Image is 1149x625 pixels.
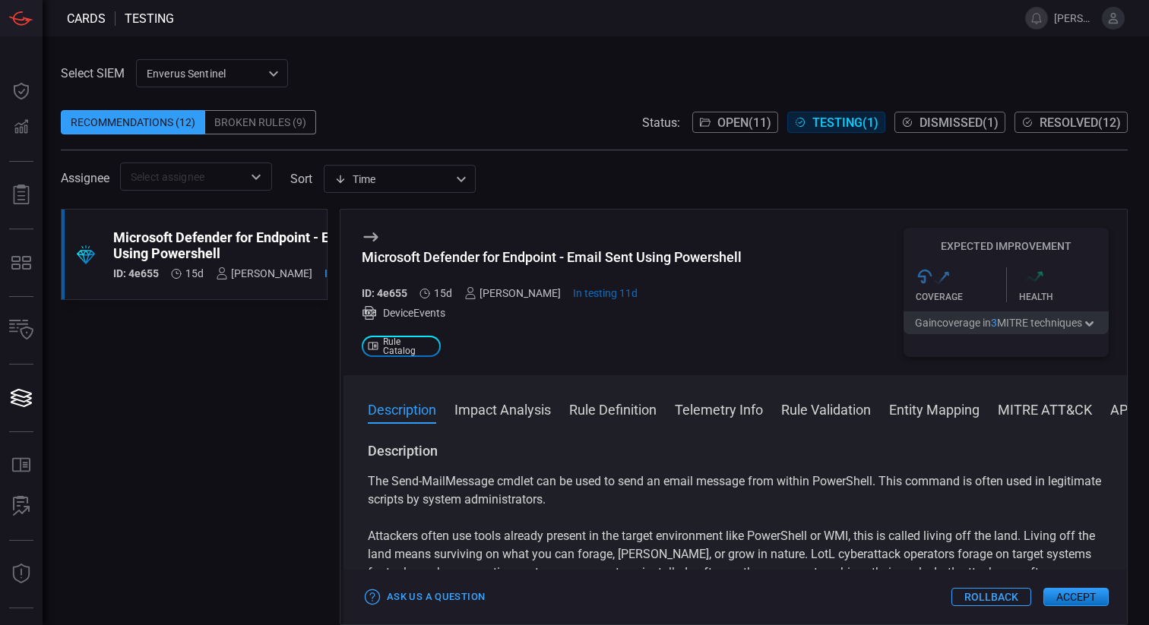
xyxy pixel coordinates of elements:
[125,11,174,26] span: testing
[889,399,980,418] button: Entity Mapping
[642,115,680,130] span: Status:
[1014,112,1128,133] button: Resolved(12)
[368,527,1103,600] p: Attackers often use tools already present in the target environment like PowerShell or WMI, this ...
[368,399,436,418] button: Description
[362,249,742,265] div: Microsoft Defender for Endpoint - Email Sent Using Powershell
[991,317,997,329] span: 3
[998,399,1092,418] button: MITRE ATT&CK
[61,66,125,80] label: Select SIEM
[113,229,391,261] div: Microsoft Defender for Endpoint - Email Sent Using Powershell
[434,287,452,299] span: Sep 14, 2025 8:00 AM
[1054,12,1096,24] span: [PERSON_NAME].[PERSON_NAME]
[920,115,999,130] span: Dismissed ( 1 )
[368,472,1103,509] p: The Send-MailMessage cmdlet can be used to send an email message from within PowerShell. This com...
[113,267,159,279] h5: ID: 4e655
[904,240,1109,252] h5: Expected Improvement
[916,292,1006,302] div: Coverage
[787,112,885,133] button: Testing(1)
[324,267,391,279] span: Sep 18, 2025 4:10 PM
[290,172,312,186] label: sort
[3,109,40,146] button: Detections
[1040,115,1121,130] span: Resolved ( 12 )
[454,399,551,418] button: Impact Analysis
[67,11,106,26] span: Cards
[717,115,771,130] span: Open ( 11 )
[573,287,638,299] span: Sep 18, 2025 4:10 PM
[147,66,264,81] p: Enverus Sentinel
[362,287,407,299] h5: ID: 4e655
[3,312,40,349] button: Inventory
[675,399,763,418] button: Telemetry Info
[951,588,1031,606] button: Rollback
[245,166,267,188] button: Open
[205,110,316,134] div: Broken Rules (9)
[3,488,40,525] button: ALERT ANALYSIS
[3,73,40,109] button: Dashboard
[904,311,1109,334] button: Gaincoverage in3MITRE techniques
[3,447,40,484] button: Rule Catalog
[216,267,312,279] div: [PERSON_NAME]
[334,172,451,187] div: Time
[362,305,742,320] div: DeviceEvents
[3,177,40,213] button: Reports
[3,556,40,592] button: Threat Intelligence
[781,399,871,418] button: Rule Validation
[125,167,242,186] input: Select assignee
[3,245,40,281] button: MITRE - Detection Posture
[464,287,561,299] div: [PERSON_NAME]
[894,112,1005,133] button: Dismissed(1)
[1043,588,1109,606] button: Accept
[61,171,109,185] span: Assignee
[569,399,657,418] button: Rule Definition
[383,337,435,355] span: Rule Catalog
[368,442,1103,460] h3: Description
[812,115,878,130] span: Testing ( 1 )
[692,112,778,133] button: Open(11)
[1019,292,1109,302] div: Health
[185,267,204,279] span: Sep 14, 2025 8:00 AM
[61,110,205,134] div: Recommendations (12)
[362,586,489,609] button: Ask Us a Question
[3,380,40,416] button: Cards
